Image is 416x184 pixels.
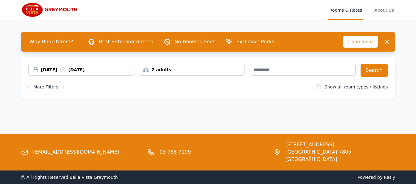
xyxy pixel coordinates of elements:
[285,141,395,148] span: [STREET_ADDRESS]
[41,67,134,73] div: [DATE] [DATE]
[21,2,80,17] img: Bella Vista Greymouth
[236,38,274,45] p: Exclusive Perks
[160,148,191,156] a: 03 768 7199
[361,64,388,77] button: Search
[21,175,118,180] span: ⓒ All Rights Reserved. Bella Vista Greymouth
[33,148,119,156] a: [EMAIL_ADDRESS][DOMAIN_NAME]
[25,36,78,48] span: Why Book Direct?
[325,84,388,89] label: Show all room types / listings
[343,36,378,48] span: Learn more
[139,67,244,73] div: 2 adults
[99,38,153,45] p: Best Rate Guaranteed
[175,38,216,45] p: No Booking Fees
[28,82,64,92] span: More Filters
[211,174,395,180] span: Powered by
[285,148,395,163] span: [GEOGRAPHIC_DATA] 7805 [GEOGRAPHIC_DATA]
[384,175,395,180] a: Resly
